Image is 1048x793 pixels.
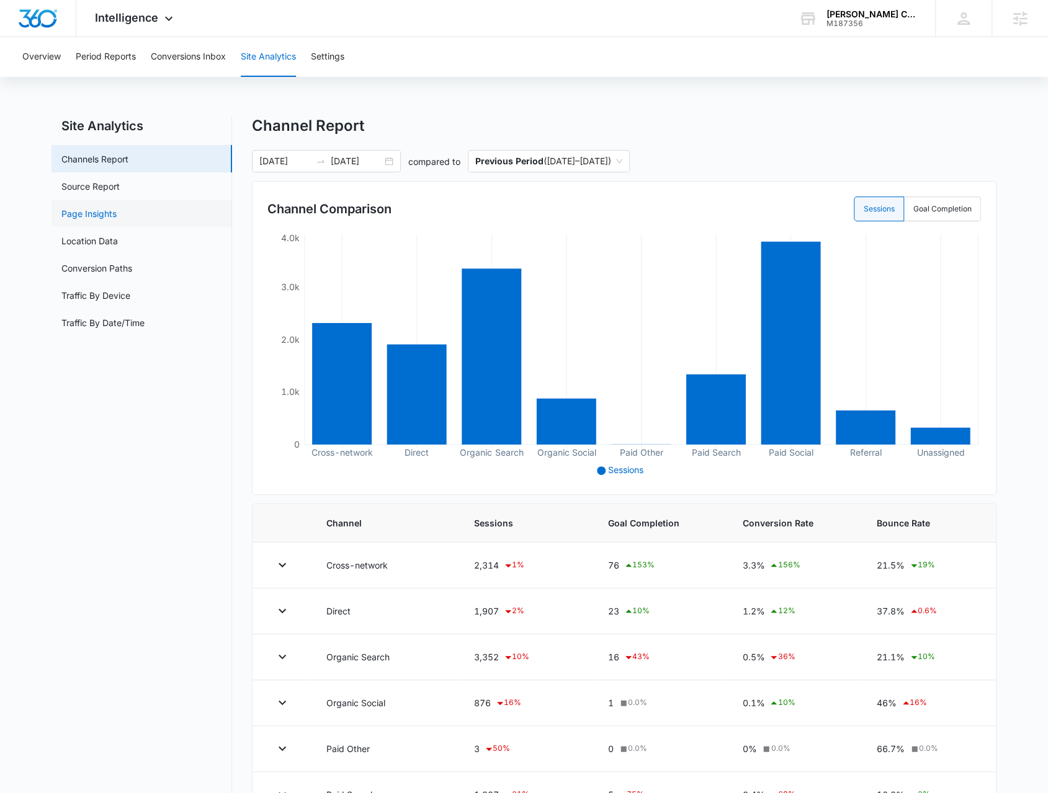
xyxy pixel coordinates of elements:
div: 43 % [624,650,650,665]
div: 10 % [503,650,529,665]
tspan: Organic Search [460,447,523,458]
a: Traffic By Device [61,289,130,302]
span: ( [DATE] – [DATE] ) [475,151,622,172]
div: 0% [742,742,846,755]
span: Channel [326,516,444,529]
div: 0.0 % [761,743,790,754]
div: 0 [608,742,712,755]
button: Toggle Row Expanded [272,601,292,621]
a: Source Report [61,180,120,193]
div: 16 % [495,696,521,711]
span: Bounce Rate [877,516,976,529]
span: Goal Completion [608,516,712,529]
tspan: 2.0k [281,334,300,344]
div: 3.3% [742,558,846,573]
span: Conversion Rate [742,516,846,529]
span: Sessions [474,516,578,529]
div: 16 % [901,696,927,711]
td: Paid Other [311,726,459,772]
span: to [316,156,326,166]
tspan: 3.0k [281,281,300,292]
div: 37.8% [877,604,976,619]
span: swap-right [316,156,326,166]
a: Location Data [61,234,118,247]
button: Site Analytics [241,37,296,77]
tspan: Paid Other [619,447,663,458]
div: 876 [474,696,578,711]
div: 1,907 [474,604,578,619]
div: 50 % [484,742,510,756]
div: 2 % [503,604,524,619]
div: 3 [474,742,578,756]
p: compared to [408,155,460,168]
div: 12 % [769,604,795,619]
button: Period Reports [76,37,136,77]
button: Toggle Row Expanded [272,555,292,575]
tspan: Unassigned [916,447,964,458]
div: account id [826,19,917,28]
div: 16 [608,650,712,665]
a: Conversion Paths [61,262,132,275]
tspan: 1.0k [281,386,300,397]
div: 21.1% [877,650,976,665]
div: 0.0 % [909,743,938,754]
button: Overview [22,37,61,77]
input: End date [331,154,382,168]
a: Page Insights [61,207,117,220]
div: 10 % [769,696,795,711]
div: 3,352 [474,650,578,665]
button: Conversions Inbox [151,37,226,77]
div: 0.1% [742,696,846,711]
tspan: Referral [850,447,882,458]
div: 10 % [909,650,935,665]
td: Organic Social [311,680,459,726]
button: Settings [311,37,344,77]
h3: Channel Comparison [267,200,392,218]
div: 1 [608,696,712,709]
button: Toggle Row Expanded [272,693,292,712]
div: 0.6 % [909,604,937,619]
div: 36 % [769,650,795,665]
label: Sessions [854,197,904,221]
div: 1 % [503,558,524,573]
tspan: Organic Social [537,447,596,458]
tspan: Direct [405,447,429,458]
div: account name [826,9,917,19]
div: 0.0 % [618,697,647,708]
span: Intelligence [95,11,158,24]
tspan: Paid Search [692,447,741,458]
td: Direct [311,588,459,634]
button: Toggle Row Expanded [272,738,292,758]
tspan: Cross-network [311,447,373,458]
a: Traffic By Date/Time [61,316,145,329]
label: Goal Completion [904,197,981,221]
div: 46% [877,696,976,711]
div: 19 % [909,558,935,573]
div: 1.2% [742,604,846,619]
input: Start date [259,154,311,168]
div: 10 % [624,604,650,619]
td: Organic Search [311,634,459,680]
h1: Channel Report [252,117,364,135]
tspan: 0 [294,439,300,450]
h2: Site Analytics [52,117,232,135]
tspan: 4.0k [281,233,300,243]
tspan: Paid Social [769,447,813,458]
div: 0.0 % [618,743,647,754]
div: 21.5% [877,558,976,573]
div: 66.7% [877,742,976,755]
a: Channels Report [61,153,128,166]
div: 2,314 [474,558,578,573]
div: 156 % [769,558,800,573]
p: Previous Period [475,156,544,166]
div: 0.5% [742,650,846,665]
span: Sessions [608,464,643,475]
div: 76 [608,558,712,573]
button: Toggle Row Expanded [272,647,292,667]
td: Cross-network [311,543,459,588]
div: 153 % [624,558,655,573]
div: 23 [608,604,712,619]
